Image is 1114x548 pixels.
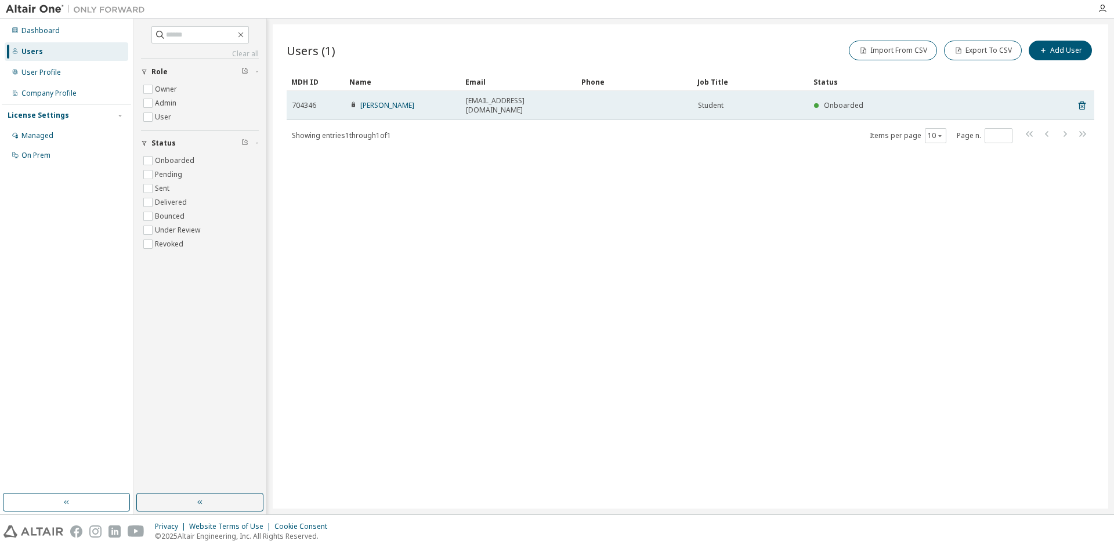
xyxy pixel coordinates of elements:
[241,139,248,148] span: Clear filter
[349,72,456,91] div: Name
[21,68,61,77] div: User Profile
[465,72,572,91] div: Email
[870,128,946,143] span: Items per page
[141,59,259,85] button: Role
[697,72,804,91] div: Job Title
[360,100,414,110] a: [PERSON_NAME]
[292,101,316,110] span: 704346
[151,67,168,77] span: Role
[189,522,274,531] div: Website Terms of Use
[698,101,724,110] span: Student
[944,41,1022,60] button: Export To CSV
[1029,41,1092,60] button: Add User
[155,154,197,168] label: Onboarded
[8,111,69,120] div: License Settings
[241,67,248,77] span: Clear filter
[466,96,572,115] span: [EMAIL_ADDRESS][DOMAIN_NAME]
[3,525,63,538] img: altair_logo.svg
[581,72,688,91] div: Phone
[70,525,82,538] img: facebook.svg
[155,110,173,124] label: User
[849,41,937,60] button: Import From CSV
[155,96,179,110] label: Admin
[155,531,334,541] p: © 2025 Altair Engineering, Inc. All Rights Reserved.
[155,522,189,531] div: Privacy
[824,100,863,110] span: Onboarded
[287,42,335,59] span: Users (1)
[155,237,186,251] label: Revoked
[141,130,259,156] button: Status
[928,131,943,140] button: 10
[155,195,189,209] label: Delivered
[292,130,391,140] span: Showing entries 1 through 1 of 1
[155,82,179,96] label: Owner
[21,131,53,140] div: Managed
[6,3,151,15] img: Altair One
[957,128,1012,143] span: Page n.
[21,26,60,35] div: Dashboard
[155,168,185,182] label: Pending
[108,525,121,538] img: linkedin.svg
[291,72,340,91] div: MDH ID
[274,522,334,531] div: Cookie Consent
[21,151,50,160] div: On Prem
[128,525,144,538] img: youtube.svg
[141,49,259,59] a: Clear all
[21,47,43,56] div: Users
[155,223,202,237] label: Under Review
[89,525,102,538] img: instagram.svg
[21,89,77,98] div: Company Profile
[155,209,187,223] label: Bounced
[155,182,172,195] label: Sent
[151,139,176,148] span: Status
[813,72,1034,91] div: Status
